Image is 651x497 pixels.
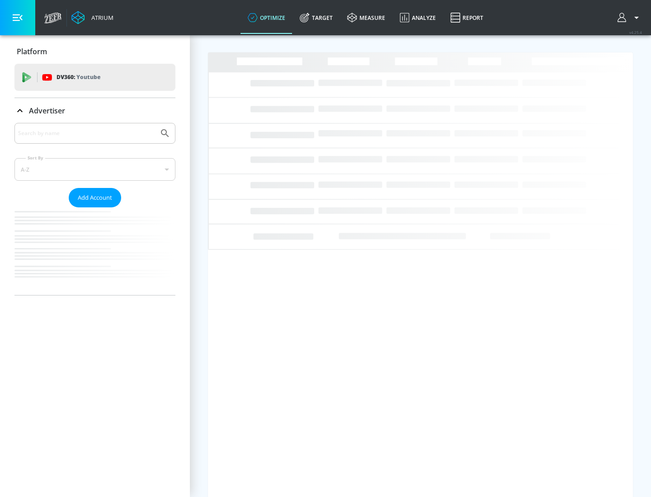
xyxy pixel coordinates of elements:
div: Advertiser [14,98,175,123]
a: Atrium [71,11,113,24]
p: Youtube [76,72,100,82]
p: DV360: [57,72,100,82]
a: Target [292,1,340,34]
div: Advertiser [14,123,175,295]
div: A-Z [14,158,175,181]
a: measure [340,1,392,34]
div: DV360: Youtube [14,64,175,91]
a: Analyze [392,1,443,34]
label: Sort By [26,155,45,161]
span: v 4.25.4 [629,30,642,35]
input: Search by name [18,127,155,139]
span: Add Account [78,192,112,203]
nav: list of Advertiser [14,207,175,295]
a: Report [443,1,491,34]
a: optimize [241,1,292,34]
p: Platform [17,47,47,56]
div: Atrium [88,14,113,22]
button: Add Account [69,188,121,207]
p: Advertiser [29,106,65,116]
div: Platform [14,39,175,64]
